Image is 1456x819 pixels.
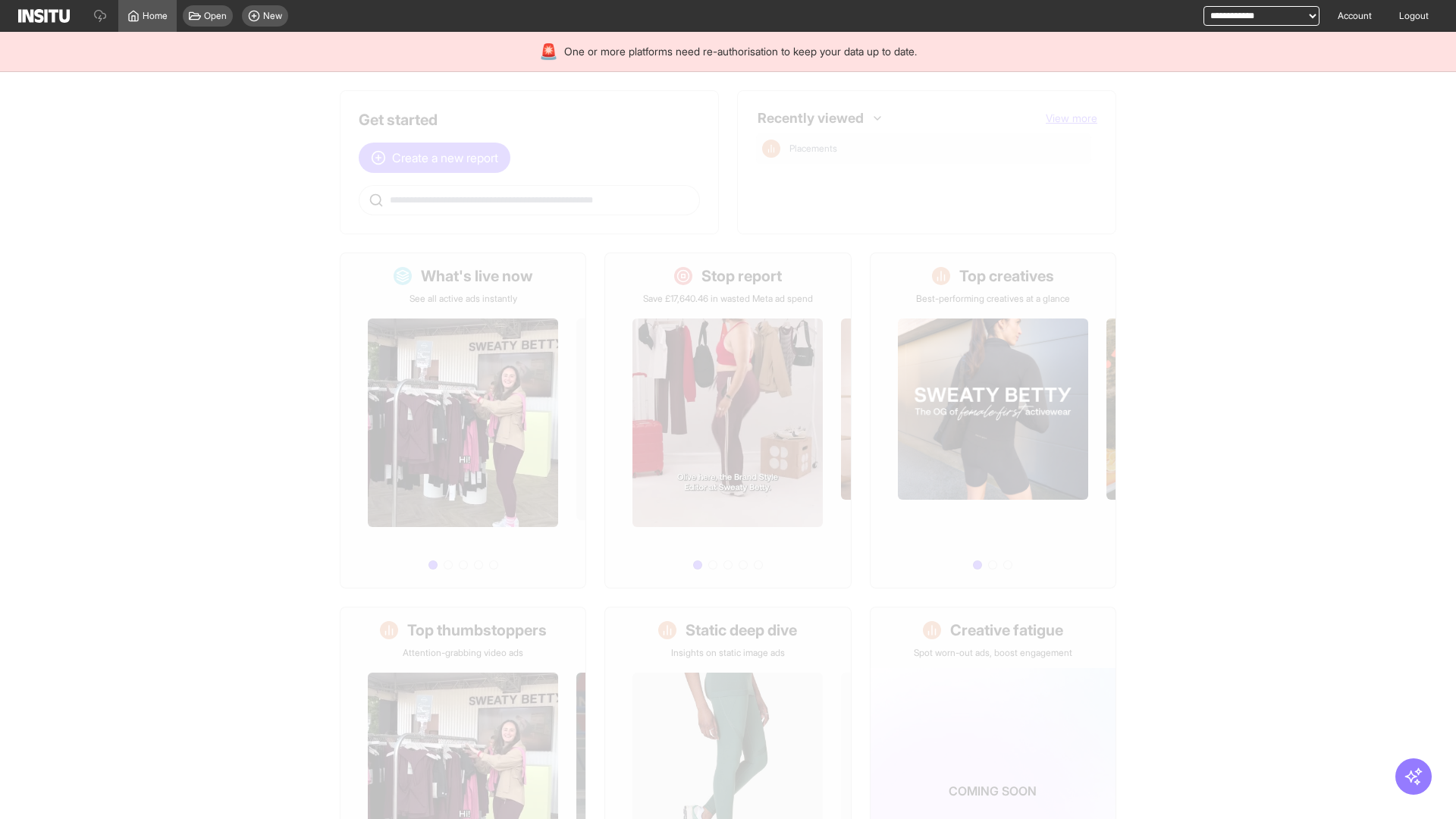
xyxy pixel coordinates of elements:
div: 🚨 [539,41,558,62]
img: Logo [18,9,70,23]
span: One or more platforms need re-authorisation to keep your data up to date. [564,44,917,59]
span: Home [143,10,168,22]
span: New [263,10,282,22]
span: Open [204,10,227,22]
